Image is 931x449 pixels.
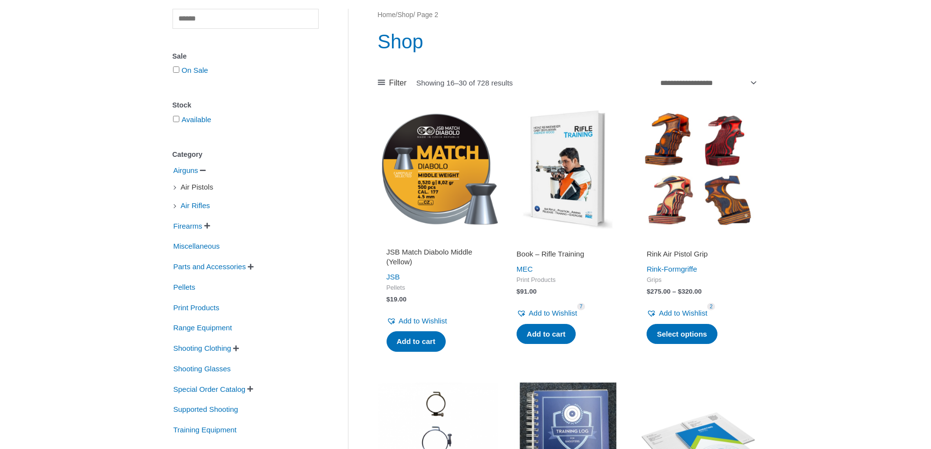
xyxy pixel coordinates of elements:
[387,314,447,328] a: Add to Wishlist
[647,288,650,295] span: $
[173,166,199,174] a: Airguns
[517,235,619,247] iframe: Customer reviews powered by Trustpilot
[397,11,413,19] a: Shop
[387,273,400,281] a: JSB
[678,288,682,295] span: $
[508,109,628,230] img: Rifle Training
[173,116,179,122] input: Available
[517,276,619,284] span: Print Products
[678,288,702,295] bdi: 320.00
[173,282,196,291] a: Pellets
[529,309,577,317] span: Add to Wishlist
[387,331,446,352] a: Add to cart: “JSB Match Diabolo Middle (Yellow)”
[182,115,212,124] a: Available
[647,276,749,284] span: Grips
[173,381,247,398] span: Special Order Catalog
[173,364,232,372] a: Shooting Glasses
[378,109,498,230] img: JSB Match Diabolo Middle (Yellow)
[173,148,319,162] div: Category
[416,79,513,86] p: Showing 16–30 of 728 results
[517,288,520,295] span: $
[173,384,247,392] a: Special Order Catalog
[387,247,489,270] a: JSB Match Diabolo Middle (Yellow)
[173,425,238,433] a: Training Equipment
[647,235,749,247] iframe: Customer reviews powered by Trustpilot
[173,340,232,357] span: Shooting Clothing
[577,303,585,310] span: 7
[173,218,203,235] span: Firearms
[517,324,576,344] a: Add to cart: “Book - Rifle Training”
[399,317,447,325] span: Add to Wishlist
[378,28,758,55] h1: Shop
[647,324,717,344] a: Select options for “Rink Air Pistol Grip”
[378,11,396,19] a: Home
[387,296,407,303] bdi: 19.00
[173,279,196,296] span: Pellets
[173,241,221,250] a: Miscellaneous
[247,385,253,392] span: 
[173,422,238,438] span: Training Equipment
[173,320,233,336] span: Range Equipment
[672,288,676,295] span: –
[173,262,247,270] a: Parts and Accessories
[387,247,489,266] h2: JSB Match Diabolo Middle (Yellow)
[173,302,220,311] a: Print Products
[233,345,239,352] span: 
[387,284,489,292] span: Pellets
[517,249,619,262] a: Book – Rifle Training
[182,66,208,74] a: On Sale
[173,49,319,64] div: Sale
[389,76,407,90] span: Filter
[647,265,697,273] a: Rink-Formgriffe
[173,162,199,179] span: Airguns
[517,265,533,273] a: MEC
[517,306,577,320] a: Add to Wishlist
[204,222,210,229] span: 
[200,167,206,174] span: 
[517,288,537,295] bdi: 91.00
[517,249,619,259] h2: Book – Rifle Training
[173,343,232,352] a: Shooting Clothing
[173,405,239,413] a: Supported Shooting
[248,263,254,270] span: 
[173,66,179,73] input: On Sale
[173,323,233,331] a: Range Equipment
[173,221,203,229] a: Firearms
[387,296,390,303] span: $
[180,201,211,209] a: Air Rifles
[173,401,239,418] span: Supported Shooting
[638,109,758,230] img: Rink Air Pistol Grip
[647,249,749,262] a: Rink Air Pistol Grip
[378,76,407,90] a: Filter
[173,258,247,275] span: Parts and Accessories
[387,235,489,247] iframe: Customer reviews powered by Trustpilot
[659,309,707,317] span: Add to Wishlist
[647,288,671,295] bdi: 275.00
[707,303,715,310] span: 2
[180,197,211,214] span: Air Rifles
[173,98,319,112] div: Stock
[173,238,221,255] span: Miscellaneous
[180,182,215,191] a: Air Pistols
[378,9,758,21] nav: Breadcrumb
[180,179,215,195] span: Air Pistols
[647,306,707,320] a: Add to Wishlist
[657,75,758,91] select: Shop order
[647,249,749,259] h2: Rink Air Pistol Grip
[173,299,220,316] span: Print Products
[173,361,232,377] span: Shooting Glasses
